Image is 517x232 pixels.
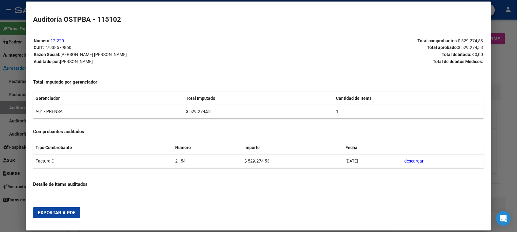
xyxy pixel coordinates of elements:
[183,105,334,118] td: $ 529.274,53
[34,58,258,65] p: Auditado por:
[33,141,173,154] th: Tipo Combrobante
[259,58,483,65] p: Total de debitos Médicos:
[496,211,511,226] div: Open Intercom Messenger
[33,92,183,105] th: Gerenciador
[44,45,71,50] span: 27938579860
[259,37,483,44] p: Total comprobantes:
[405,159,424,163] a: descargar
[33,181,484,188] h4: Detalle de items auditados
[259,51,483,58] p: Total debitado:
[343,141,402,154] th: Fecha
[334,92,484,105] th: Cantidad de Items
[33,79,484,86] h4: Total imputado por gerenciador
[60,52,127,57] span: [PERSON_NAME] [PERSON_NAME]
[343,155,402,168] td: [DATE]
[458,45,483,50] span: $ 529.274,53
[472,52,483,57] span: $ 0,00
[33,207,80,218] button: Exportar a PDF
[242,141,343,154] th: Importe
[33,14,484,25] h2: Auditoría OSTPBA - 115102
[242,155,343,168] td: $ 529.274,53
[183,92,334,105] th: Total Imputado
[34,37,258,44] p: Número:
[51,38,64,43] a: 12.220
[173,155,242,168] td: 2 - 54
[33,105,183,118] td: A01 - PRENSA
[38,210,75,215] span: Exportar a PDF
[33,155,173,168] td: Factura C
[34,44,258,51] p: CUIT:
[458,38,483,43] span: $ 529.274,53
[173,141,242,154] th: Número
[334,105,484,118] td: 1
[60,59,93,64] span: [PERSON_NAME]
[34,51,258,58] p: Razón Social:
[259,44,483,51] p: Total aprobado:
[33,128,484,135] h4: Comprobantes auditados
